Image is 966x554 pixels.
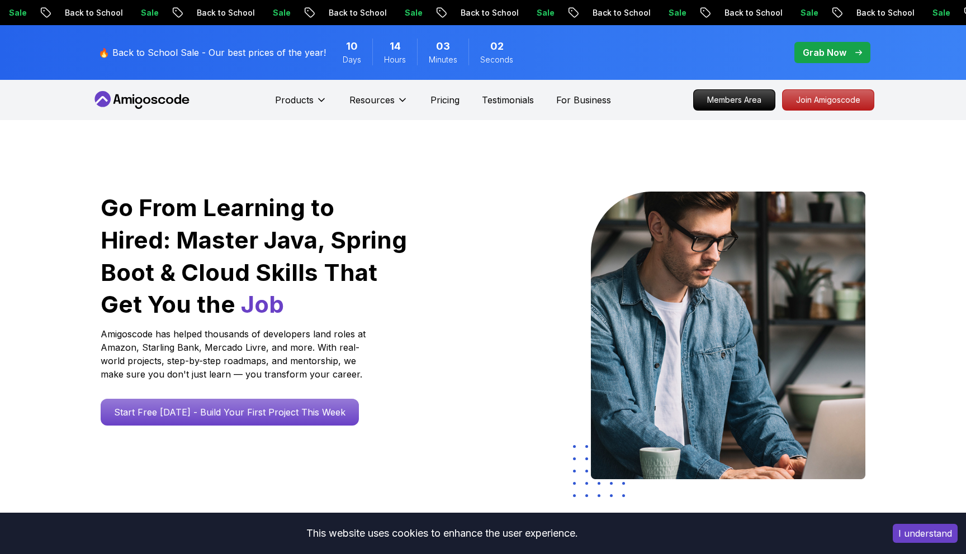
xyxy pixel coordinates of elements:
[693,89,775,111] a: Members Area
[52,7,128,18] p: Back to School
[101,327,369,381] p: Amigoscode has helped thousands of developers land roles at Amazon, Starling Bank, Mercado Livre,...
[346,39,358,54] span: 10 Days
[128,7,164,18] p: Sale
[490,39,504,54] span: 2 Seconds
[98,46,326,59] p: 🔥 Back to School Sale - Our best prices of the year!
[275,93,327,116] button: Products
[712,7,788,18] p: Back to School
[920,7,955,18] p: Sale
[429,54,457,65] span: Minutes
[803,46,846,59] p: Grab Now
[430,93,460,107] a: Pricing
[8,521,876,546] div: This website uses cookies to enhance the user experience.
[480,54,513,65] span: Seconds
[580,7,656,18] p: Back to School
[349,93,408,116] button: Resources
[101,192,409,321] h1: Go From Learning to Hired: Master Java, Spring Boot & Cloud Skills That Get You the
[656,7,692,18] p: Sale
[184,7,260,18] p: Back to School
[390,39,401,54] span: 14 Hours
[783,90,874,110] p: Join Amigoscode
[241,290,284,318] span: Job
[556,93,611,107] a: For Business
[591,192,865,479] img: hero
[694,90,775,110] p: Members Area
[101,399,359,426] a: Start Free [DATE] - Build Your First Project This Week
[384,54,406,65] span: Hours
[316,7,392,18] p: Back to School
[260,7,296,18] p: Sale
[343,54,361,65] span: Days
[448,7,524,18] p: Back to School
[788,7,823,18] p: Sale
[524,7,560,18] p: Sale
[782,89,874,111] a: Join Amigoscode
[349,93,395,107] p: Resources
[392,7,428,18] p: Sale
[275,93,314,107] p: Products
[436,39,450,54] span: 3 Minutes
[893,524,958,543] button: Accept cookies
[482,93,534,107] a: Testimonials
[844,7,920,18] p: Back to School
